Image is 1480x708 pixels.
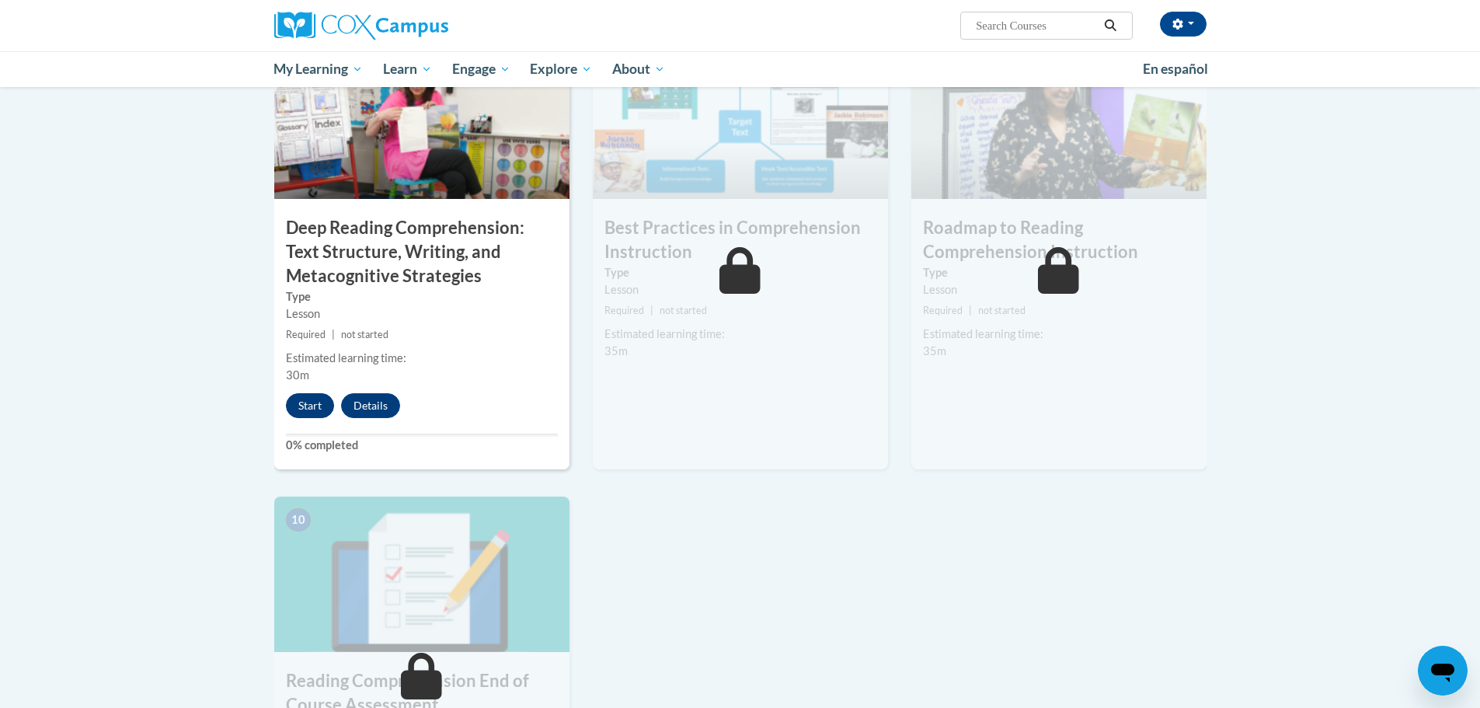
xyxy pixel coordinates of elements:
[978,305,1026,316] span: not started
[286,508,311,532] span: 10
[969,305,972,316] span: |
[923,281,1195,298] div: Lesson
[660,305,707,316] span: not started
[251,51,1230,87] div: Main menu
[286,305,558,323] div: Lesson
[604,305,644,316] span: Required
[286,288,558,305] label: Type
[923,264,1195,281] label: Type
[604,344,628,357] span: 35m
[530,60,592,78] span: Explore
[1160,12,1207,37] button: Account Settings
[332,329,335,340] span: |
[286,437,558,454] label: 0% completed
[274,12,448,40] img: Cox Campus
[286,329,326,340] span: Required
[923,344,946,357] span: 35m
[274,44,569,199] img: Course Image
[923,326,1195,343] div: Estimated learning time:
[274,216,569,288] h3: Deep Reading Comprehension: Text Structure, Writing, and Metacognitive Strategies
[974,16,1099,35] input: Search Courses
[1133,53,1218,85] a: En español
[604,326,876,343] div: Estimated learning time:
[273,60,363,78] span: My Learning
[452,60,510,78] span: Engage
[341,393,400,418] button: Details
[911,216,1207,264] h3: Roadmap to Reading Comprehension Instruction
[383,60,432,78] span: Learn
[341,329,388,340] span: not started
[1418,646,1468,696] iframe: Button to launch messaging window
[1099,16,1122,35] button: Search
[286,393,334,418] button: Start
[604,264,876,281] label: Type
[923,305,963,316] span: Required
[520,51,602,87] a: Explore
[286,350,558,367] div: Estimated learning time:
[593,216,888,264] h3: Best Practices in Comprehension Instruction
[442,51,521,87] a: Engage
[911,44,1207,199] img: Course Image
[612,60,665,78] span: About
[602,51,675,87] a: About
[1143,61,1208,77] span: En español
[604,281,876,298] div: Lesson
[264,51,374,87] a: My Learning
[593,44,888,199] img: Course Image
[274,12,569,40] a: Cox Campus
[286,368,309,382] span: 30m
[650,305,653,316] span: |
[373,51,442,87] a: Learn
[274,497,569,652] img: Course Image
